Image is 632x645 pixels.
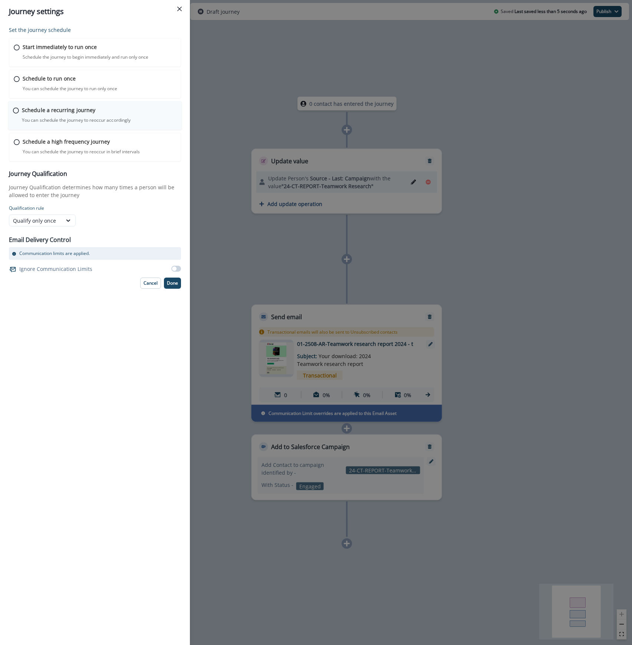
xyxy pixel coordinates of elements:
p: Ignore Communication Limits [19,265,92,273]
p: Schedule to run once [23,75,76,82]
p: Schedule the journey to begin immediately and run only once [23,54,148,60]
p: Email Delivery Control [9,235,71,244]
p: You can schedule the journey to reoccur in brief intervals [23,148,140,155]
p: Set the journey schedule [9,26,181,34]
p: Schedule a high frequency journey [23,138,110,145]
h3: Journey Qualification [9,170,181,177]
p: You can schedule the journey to run only once [23,85,117,92]
p: Communication limits are applied. [19,250,90,257]
p: Journey Qualification determines how many times a person will be allowed to enter the journey [9,183,181,199]
p: Qualification rule [9,205,181,212]
p: You can schedule the journey to reoccur accordingly [22,117,131,124]
p: Cancel [144,281,158,286]
button: Cancel [140,278,161,289]
button: Close [174,3,185,15]
p: Start immediately to run once [23,43,97,51]
div: Journey settings [9,6,181,17]
button: Done [164,278,181,289]
p: Schedule a recurring journey [22,106,95,114]
div: Qualify only once [13,217,58,225]
p: Done [167,281,178,286]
